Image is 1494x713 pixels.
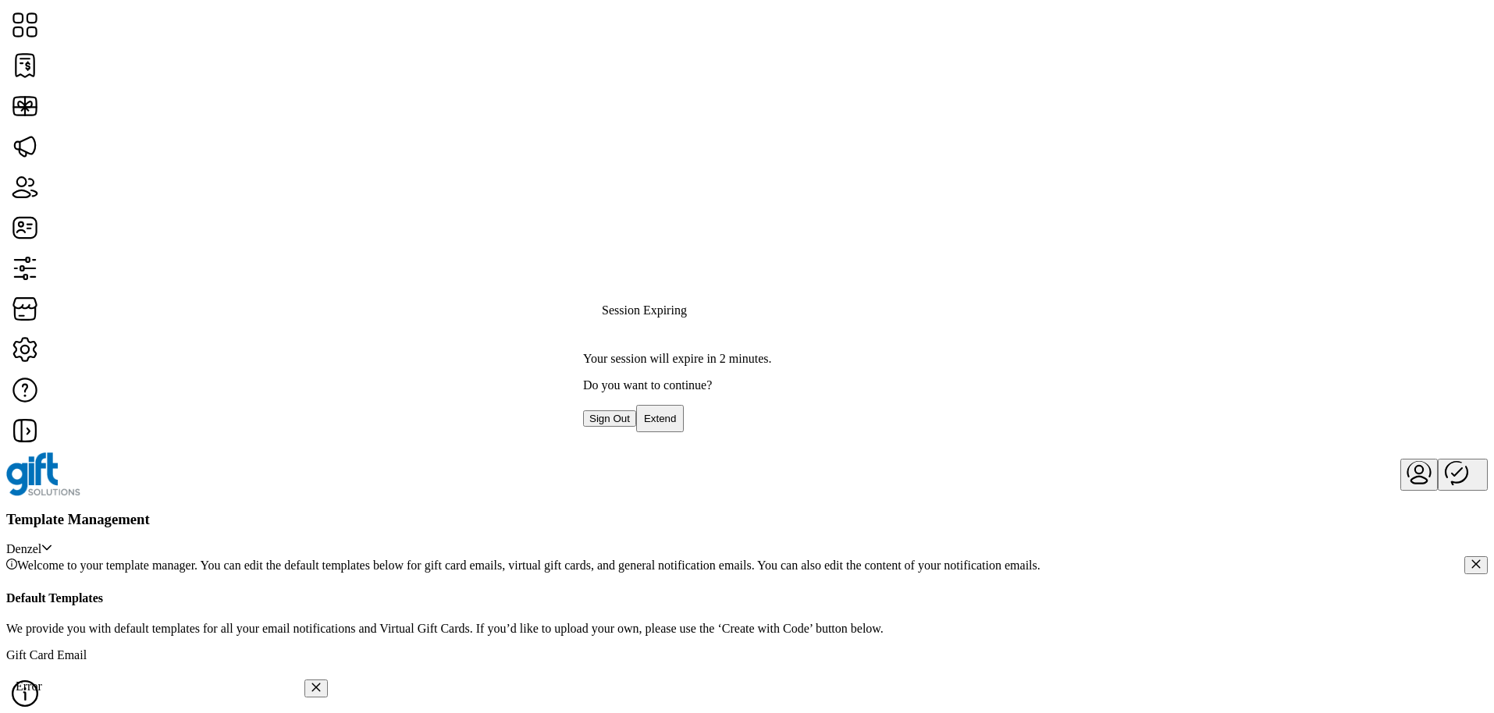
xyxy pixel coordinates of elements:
button: Sign Out [583,410,636,427]
button: Close [304,679,328,697]
p: Do you want to continue? [583,378,911,392]
p: Your session will expire in 2 minutes. [583,352,911,366]
span: Session Expiring [602,303,687,317]
span: Sign Out [589,413,630,424]
button: Extend [636,405,685,432]
div: Error [16,679,304,693]
span: Extend [644,413,677,424]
